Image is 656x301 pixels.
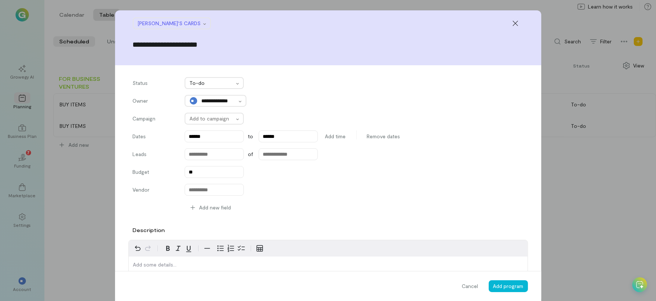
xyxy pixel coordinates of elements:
label: Dates [133,133,177,140]
button: Underline [184,243,194,254]
span: of [248,150,253,158]
label: Campaign [133,115,177,125]
div: editable markdown [129,257,528,276]
span: to [248,133,253,140]
span: Add time [325,133,346,140]
span: Cancel [462,282,478,290]
label: Leads [133,150,177,160]
label: Budget [133,168,177,178]
label: Status [133,79,177,89]
button: Bold [163,243,173,254]
label: Owner [133,97,177,107]
button: Numbered list [226,243,236,254]
label: Vendor [133,186,177,196]
span: Add program [493,283,524,289]
button: Italic [173,243,184,254]
span: Remove dates [367,133,400,140]
button: Add program [489,280,528,292]
button: Bulleted list [215,243,226,254]
span: Add new field [199,204,231,211]
label: Description [133,226,165,234]
div: toggle group [215,243,246,254]
button: Check list [236,243,246,254]
button: Undo Ctrl+Z [132,243,143,254]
